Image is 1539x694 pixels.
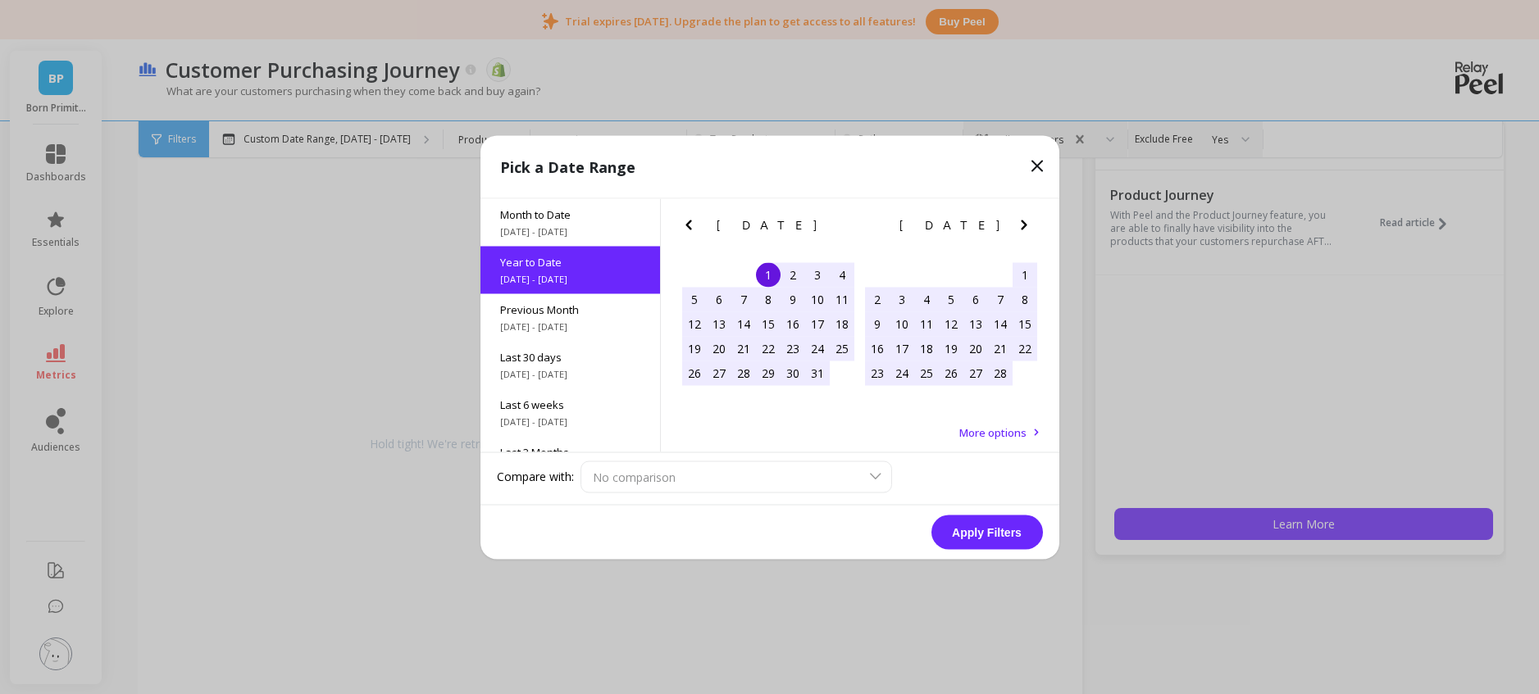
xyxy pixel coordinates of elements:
div: Choose Wednesday, January 8th, 2025 [756,287,781,311]
div: Choose Sunday, February 2nd, 2025 [865,287,890,311]
div: Choose Monday, January 13th, 2025 [707,311,731,336]
span: [DATE] - [DATE] [500,320,640,333]
div: Choose Monday, January 27th, 2025 [707,361,731,385]
div: Choose Tuesday, February 4th, 2025 [914,287,939,311]
div: Choose Thursday, January 23rd, 2025 [781,336,805,361]
div: Choose Wednesday, February 26th, 2025 [939,361,963,385]
div: Choose Saturday, January 18th, 2025 [830,311,854,336]
button: Next Month [831,215,858,241]
div: Choose Tuesday, February 18th, 2025 [914,336,939,361]
div: Choose Wednesday, January 22nd, 2025 [756,336,781,361]
div: Choose Friday, January 10th, 2025 [805,287,830,311]
div: Choose Saturday, February 15th, 2025 [1013,311,1037,336]
div: Choose Friday, February 28th, 2025 [988,361,1013,385]
button: Apply Filters [931,515,1043,549]
span: More options [959,424,1027,439]
div: Choose Friday, February 7th, 2025 [988,287,1013,311]
div: Choose Tuesday, January 7th, 2025 [731,287,756,311]
div: Choose Sunday, January 5th, 2025 [682,287,707,311]
div: Choose Wednesday, January 15th, 2025 [756,311,781,336]
div: Choose Thursday, January 2nd, 2025 [781,262,805,287]
span: Month to Date [500,206,640,221]
div: Choose Wednesday, February 12th, 2025 [939,311,963,336]
div: Choose Friday, January 3rd, 2025 [805,262,830,287]
div: Choose Sunday, February 16th, 2025 [865,336,890,361]
div: Choose Tuesday, February 11th, 2025 [914,311,939,336]
div: Choose Thursday, February 13th, 2025 [963,311,988,336]
span: Previous Month [500,302,640,316]
span: [DATE] [899,218,1002,231]
div: Choose Thursday, February 20th, 2025 [963,336,988,361]
div: Choose Sunday, January 26th, 2025 [682,361,707,385]
div: Choose Sunday, January 19th, 2025 [682,336,707,361]
div: Choose Saturday, February 1st, 2025 [1013,262,1037,287]
div: Choose Wednesday, January 29th, 2025 [756,361,781,385]
div: Choose Saturday, January 25th, 2025 [830,336,854,361]
div: Choose Sunday, February 23rd, 2025 [865,361,890,385]
div: Choose Monday, February 17th, 2025 [890,336,914,361]
div: Choose Tuesday, January 28th, 2025 [731,361,756,385]
div: Choose Sunday, January 12th, 2025 [682,311,707,336]
div: Choose Thursday, January 9th, 2025 [781,287,805,311]
p: Pick a Date Range [500,155,635,178]
span: Last 3 Months [500,444,640,459]
div: Choose Friday, January 17th, 2025 [805,311,830,336]
div: Choose Thursday, February 6th, 2025 [963,287,988,311]
div: Choose Wednesday, February 5th, 2025 [939,287,963,311]
button: Next Month [1014,215,1040,241]
div: Choose Monday, February 3rd, 2025 [890,287,914,311]
div: Choose Monday, January 20th, 2025 [707,336,731,361]
div: month 2025-01 [682,262,854,385]
div: month 2025-02 [865,262,1037,385]
div: Choose Friday, February 21st, 2025 [988,336,1013,361]
div: Choose Monday, February 10th, 2025 [890,311,914,336]
button: Previous Month [679,215,705,241]
div: Choose Monday, February 24th, 2025 [890,361,914,385]
span: Last 6 weeks [500,397,640,411]
span: [DATE] - [DATE] [500,415,640,428]
div: Choose Friday, February 14th, 2025 [988,311,1013,336]
div: Choose Saturday, January 11th, 2025 [830,287,854,311]
span: [DATE] - [DATE] [500,272,640,285]
div: Choose Tuesday, January 14th, 2025 [731,311,756,336]
div: Choose Thursday, February 27th, 2025 [963,361,988,385]
span: [DATE] - [DATE] [500,367,640,380]
div: Choose Friday, January 31st, 2025 [805,361,830,385]
div: Choose Saturday, February 8th, 2025 [1013,287,1037,311]
div: Choose Friday, January 24th, 2025 [805,336,830,361]
span: Last 30 days [500,349,640,364]
div: Choose Saturday, January 4th, 2025 [830,262,854,287]
button: Previous Month [861,215,887,241]
div: Choose Saturday, February 22nd, 2025 [1013,336,1037,361]
div: Choose Wednesday, February 19th, 2025 [939,336,963,361]
span: Year to Date [500,254,640,269]
div: Choose Wednesday, January 1st, 2025 [756,262,781,287]
label: Compare with: [497,469,574,485]
div: Choose Tuesday, January 21st, 2025 [731,336,756,361]
div: Choose Thursday, January 30th, 2025 [781,361,805,385]
div: Choose Tuesday, February 25th, 2025 [914,361,939,385]
div: Choose Sunday, February 9th, 2025 [865,311,890,336]
span: [DATE] - [DATE] [500,225,640,238]
span: [DATE] [717,218,819,231]
div: Choose Monday, January 6th, 2025 [707,287,731,311]
div: Choose Thursday, January 16th, 2025 [781,311,805,336]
